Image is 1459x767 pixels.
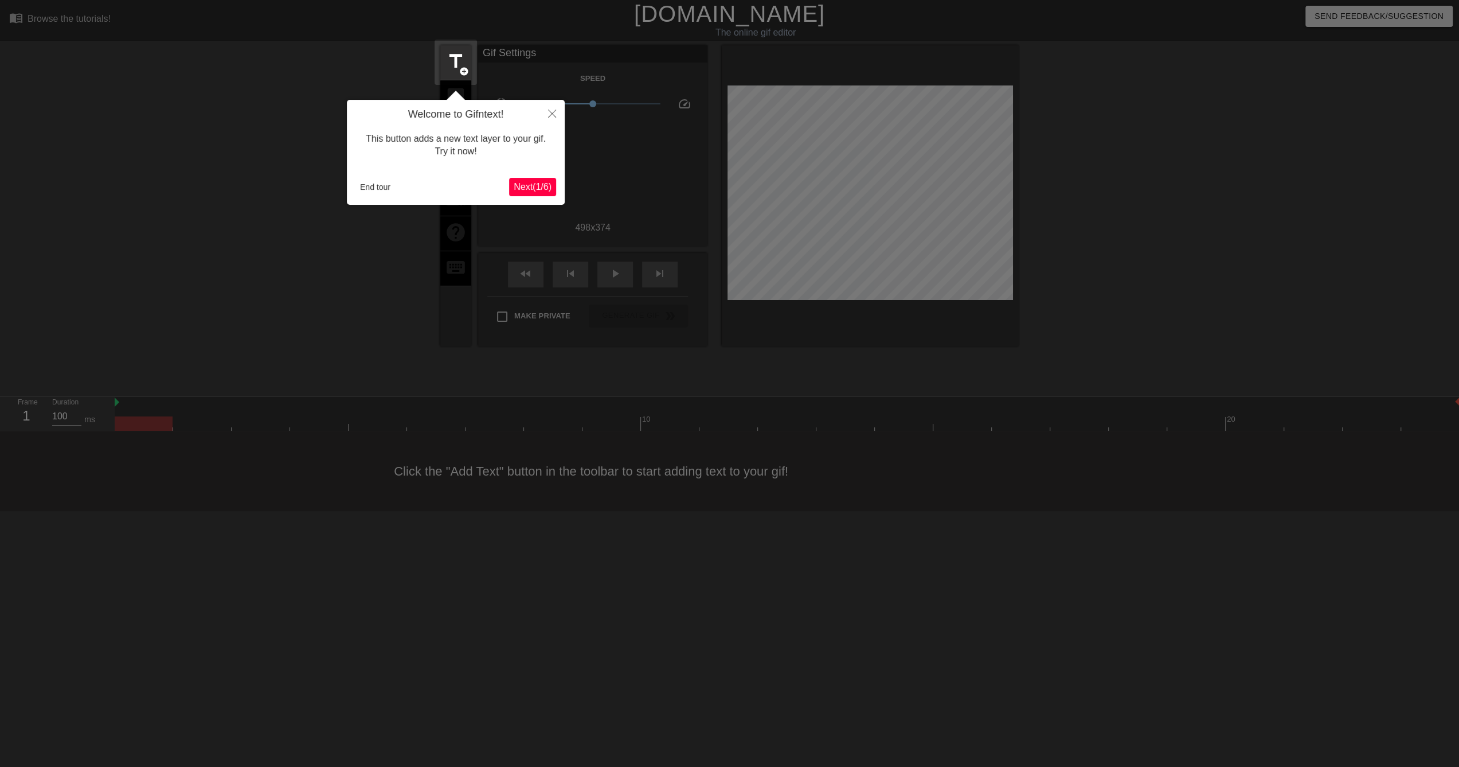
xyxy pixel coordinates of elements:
[509,178,556,196] button: Next
[355,178,395,196] button: End tour
[355,108,556,121] h4: Welcome to Gifntext!
[514,182,551,192] span: Next ( 1 / 6 )
[355,121,556,170] div: This button adds a new text layer to your gif. Try it now!
[539,100,565,126] button: Close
